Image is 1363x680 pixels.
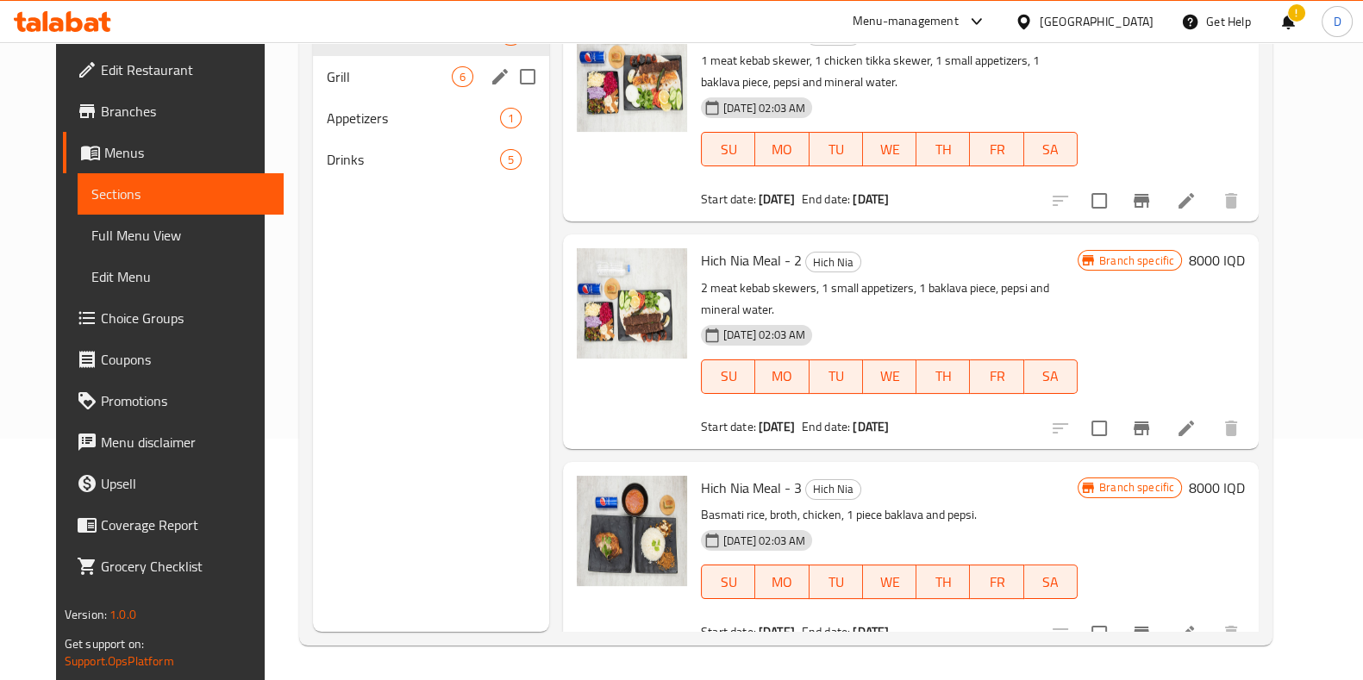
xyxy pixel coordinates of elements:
[816,570,856,595] span: TU
[501,152,521,168] span: 5
[806,479,860,499] span: Hich Nia
[487,64,513,90] button: edit
[701,475,802,501] span: Hich Nia Meal - 3
[977,137,1016,162] span: FR
[810,565,863,599] button: TU
[853,415,889,438] b: [DATE]
[101,59,270,80] span: Edit Restaurant
[91,184,270,204] span: Sections
[701,621,756,643] span: Start date:
[923,570,963,595] span: TH
[1176,623,1197,644] a: Edit menu item
[701,278,1078,321] p: 2 meat kebab skewers, 1 small appetizers, 1 baklava piece, pepsi and mineral water.
[762,570,802,595] span: MO
[1333,12,1341,31] span: D
[109,603,136,626] span: 1.0.0
[577,248,687,359] img: Hich Nia Meal - 2
[1081,615,1117,652] span: Select to update
[63,504,284,546] a: Coverage Report
[755,565,809,599] button: MO
[1040,12,1154,31] div: [GEOGRAPHIC_DATA]
[810,359,863,394] button: TU
[709,364,748,389] span: SU
[1189,22,1245,46] h6: 8000 IQD
[452,66,473,87] div: items
[701,359,755,394] button: SU
[1092,253,1181,269] span: Branch specific
[577,476,687,586] img: Hich Nia Meal - 3
[91,225,270,246] span: Full Menu View
[500,149,522,170] div: items
[863,132,916,166] button: WE
[806,253,860,272] span: Hich Nia
[104,142,270,163] span: Menus
[853,188,889,210] b: [DATE]
[327,66,452,87] span: Grill
[762,364,802,389] span: MO
[970,565,1023,599] button: FR
[816,137,856,162] span: TU
[577,22,687,132] img: Hich Nia Meal - 1
[716,327,812,343] span: [DATE] 02:03 AM
[65,633,144,655] span: Get support on:
[810,132,863,166] button: TU
[101,556,270,577] span: Grocery Checklist
[63,463,284,504] a: Upsell
[853,621,889,643] b: [DATE]
[1024,132,1078,166] button: SA
[101,349,270,370] span: Coupons
[327,149,500,170] span: Drinks
[101,473,270,494] span: Upsell
[759,415,795,438] b: [DATE]
[863,359,916,394] button: WE
[101,390,270,411] span: Promotions
[802,621,850,643] span: End date:
[453,69,472,85] span: 6
[802,415,850,438] span: End date:
[923,137,963,162] span: TH
[313,8,549,187] nav: Menu sections
[1210,408,1252,449] button: delete
[65,603,107,626] span: Version:
[63,546,284,587] a: Grocery Checklist
[1024,565,1078,599] button: SA
[1031,137,1071,162] span: SA
[716,533,812,549] span: [DATE] 02:03 AM
[1081,410,1117,446] span: Select to update
[805,479,861,500] div: Hich Nia
[916,359,970,394] button: TH
[870,364,910,389] span: WE
[709,137,748,162] span: SU
[91,266,270,287] span: Edit Menu
[63,90,284,132] a: Branches
[63,421,284,463] a: Menu disclaimer
[701,415,756,438] span: Start date:
[313,56,549,97] div: Grill6edit
[970,132,1023,166] button: FR
[1031,570,1071,595] span: SA
[101,515,270,535] span: Coverage Report
[501,110,521,127] span: 1
[759,188,795,210] b: [DATE]
[1210,180,1252,221] button: delete
[762,137,802,162] span: MO
[970,359,1023,394] button: FR
[1024,359,1078,394] button: SA
[313,139,549,180] div: Drinks5
[916,565,970,599] button: TH
[101,432,270,452] span: Menu disclaimer
[701,132,755,166] button: SU
[500,108,522,128] div: items
[977,364,1016,389] span: FR
[63,297,284,339] a: Choice Groups
[1092,479,1181,496] span: Branch specific
[977,570,1016,595] span: FR
[313,97,549,139] div: Appetizers1
[1121,180,1162,221] button: Branch-specific-item
[327,108,500,128] div: Appetizers
[716,100,812,116] span: [DATE] 02:03 AM
[709,570,748,595] span: SU
[870,137,910,162] span: WE
[63,132,284,173] a: Menus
